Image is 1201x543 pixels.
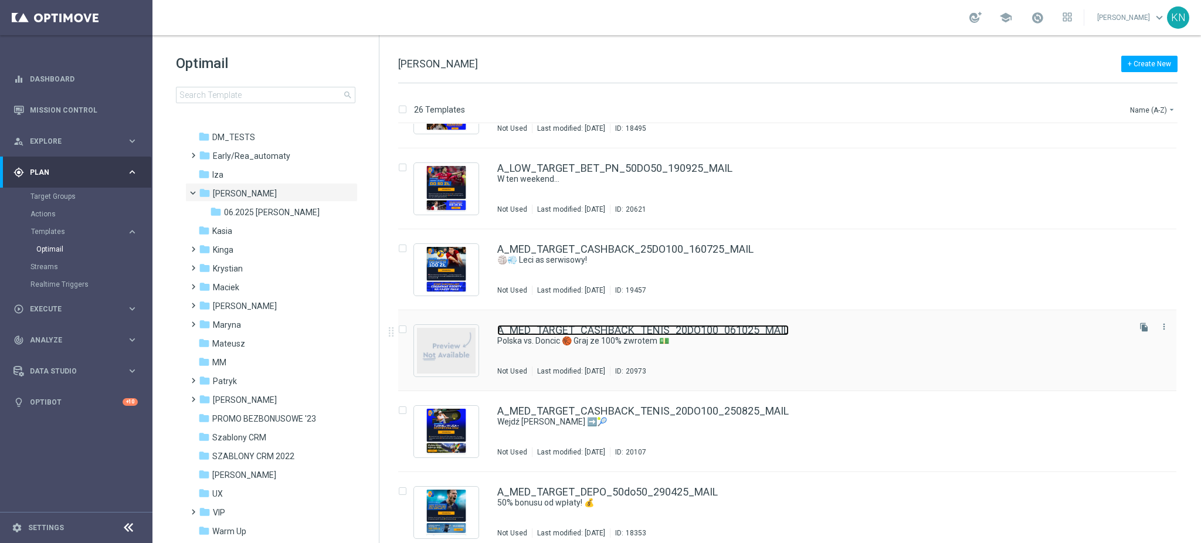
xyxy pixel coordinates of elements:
[213,245,233,255] span: Kinga
[198,450,210,461] i: folder
[127,365,138,376] i: keyboard_arrow_right
[497,497,1100,508] a: 50% bonusu od wpłaty! 💰
[610,124,646,133] div: ID:
[30,192,122,201] a: Target Groups
[30,258,151,276] div: Streams
[13,137,138,146] button: person_search Explore keyboard_arrow_right
[199,281,211,293] i: folder
[30,63,138,94] a: Dashboard
[36,245,122,254] a: Optimail
[610,205,646,214] div: ID:
[1096,9,1167,26] a: [PERSON_NAME]keyboard_arrow_down
[12,522,22,533] i: settings
[212,169,223,180] span: Iza
[1167,6,1189,29] div: KN
[212,451,294,461] span: SZABLONY CRM 2022
[497,325,789,335] a: A_MED_TARGET_CASHBACK_TENIS_20DO100_061025_MAIL
[176,54,355,73] h1: Optimail
[13,167,127,178] div: Plan
[30,386,123,418] a: Optibot
[1129,103,1178,117] button: Name (A-Z)arrow_drop_down
[30,205,151,223] div: Actions
[497,335,1100,347] a: Polska vs. Doncic 🏀 Graj ze 100% zwrotem 💵
[213,151,290,161] span: Early/Rea_automaty
[497,254,1127,266] div: 🏐💨 Leci as serwisowy!
[13,74,24,84] i: equalizer
[36,240,151,258] div: Optimail
[497,528,527,538] div: Not Used
[497,447,527,457] div: Not Used
[199,262,211,274] i: folder
[30,227,138,236] button: Templates keyboard_arrow_right
[343,90,352,100] span: search
[13,168,138,177] button: gps_fixed Plan keyboard_arrow_right
[13,335,24,345] i: track_changes
[386,310,1199,391] div: Press SPACE to select this row.
[199,300,211,311] i: folder
[212,470,276,480] span: Tomek K.
[30,276,151,293] div: Realtime Triggers
[198,487,210,499] i: folder
[30,209,122,219] a: Actions
[13,94,138,125] div: Mission Control
[213,301,277,311] span: Marcin G.
[398,57,478,70] span: [PERSON_NAME]
[497,416,1127,427] div: Wejdź na kort ➡️🎾
[212,357,226,368] span: MM
[123,398,138,406] div: +10
[213,395,277,405] span: Piotr G.
[198,412,210,424] i: folder
[13,304,138,314] button: play_circle_outline Execute keyboard_arrow_right
[13,304,127,314] div: Execute
[13,366,127,376] div: Data Studio
[386,391,1199,472] div: Press SPACE to select this row.
[210,206,222,218] i: folder
[626,205,646,214] div: 20621
[28,524,64,531] a: Settings
[1158,320,1170,334] button: more_vert
[30,138,127,145] span: Explore
[610,447,646,457] div: ID:
[30,306,127,313] span: Execute
[497,254,1100,266] a: 🏐💨 Leci as serwisowy!
[1159,322,1169,331] i: more_vert
[127,226,138,237] i: keyboard_arrow_right
[127,303,138,314] i: keyboard_arrow_right
[497,163,732,174] a: A_LOW_TARGET_BET_PN_50DO50_190925_MAIL
[212,226,232,236] span: Kasia
[13,63,138,94] div: Dashboard
[497,124,527,133] div: Not Used
[1153,11,1166,24] span: keyboard_arrow_down
[497,174,1100,185] a: W ten weekend...
[497,416,1100,427] a: Wejdź [PERSON_NAME] ➡️🎾
[198,525,210,537] i: folder
[532,286,610,295] div: Last modified: [DATE]
[13,398,138,407] button: lightbulb Optibot +10
[199,393,211,405] i: folder
[13,167,24,178] i: gps_fixed
[386,229,1199,310] div: Press SPACE to select this row.
[497,406,789,416] a: A_MED_TARGET_CASHBACK_TENIS_20DO100_250825_MAIL
[532,447,610,457] div: Last modified: [DATE]
[213,188,277,199] span: Kamil N.
[198,225,210,236] i: folder
[13,386,138,418] div: Optibot
[13,397,24,408] i: lightbulb
[13,366,138,376] div: Data Studio keyboard_arrow_right
[213,263,243,274] span: Krystian
[532,366,610,376] div: Last modified: [DATE]
[497,205,527,214] div: Not Used
[626,286,646,295] div: 19457
[497,487,718,497] a: A_MED_TARGET_DEPO_50do50_290425_MAIL
[30,280,122,289] a: Realtime Triggers
[213,376,237,386] span: Patryk
[13,136,24,147] i: person_search
[532,528,610,538] div: Last modified: [DATE]
[414,104,465,115] p: 26 Templates
[497,335,1127,347] div: Polska vs. Doncic 🏀 Graj ze 100% zwrotem 💵
[199,506,211,518] i: folder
